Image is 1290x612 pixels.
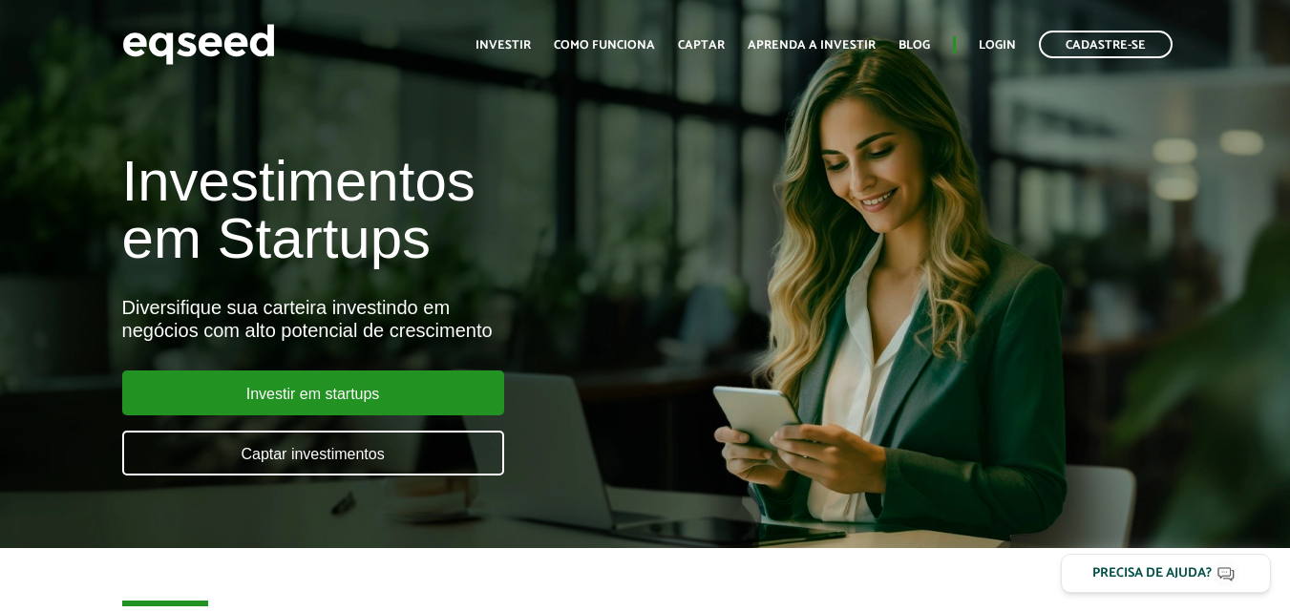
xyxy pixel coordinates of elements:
[554,39,655,52] a: Como funciona
[899,39,930,52] a: Blog
[122,19,275,70] img: EqSeed
[122,296,739,342] div: Diversifique sua carteira investindo em negócios com alto potencial de crescimento
[748,39,876,52] a: Aprenda a investir
[122,431,504,475] a: Captar investimentos
[1039,31,1173,58] a: Cadastre-se
[476,39,531,52] a: Investir
[122,370,504,415] a: Investir em startups
[979,39,1016,52] a: Login
[122,153,739,267] h1: Investimentos em Startups
[678,39,725,52] a: Captar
